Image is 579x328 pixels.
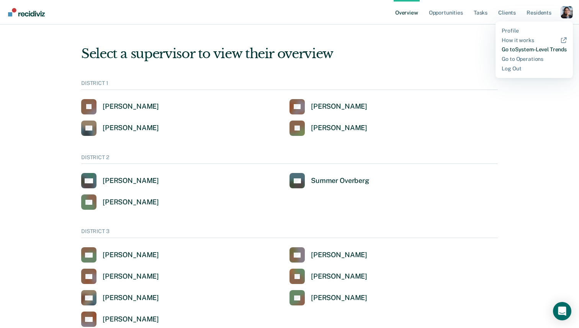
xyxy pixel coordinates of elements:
a: [PERSON_NAME] [81,173,159,188]
div: [PERSON_NAME] [311,294,367,302]
a: [PERSON_NAME] [81,99,159,114]
a: [PERSON_NAME] [81,194,159,210]
div: [PERSON_NAME] [103,124,159,132]
div: [PERSON_NAME] [103,176,159,185]
div: [PERSON_NAME] [103,272,159,281]
div: Summer Overberg [311,176,369,185]
a: [PERSON_NAME] [289,99,367,114]
a: [PERSON_NAME] [81,312,159,327]
div: [PERSON_NAME] [103,102,159,111]
div: DISTRICT 2 [81,154,498,164]
img: Recidiviz [8,8,45,16]
div: DISTRICT 1 [81,80,498,90]
a: [PERSON_NAME] [81,269,159,284]
div: [PERSON_NAME] [311,102,367,111]
a: Profile [502,28,567,34]
div: Select a supervisor to view their overview [81,46,498,62]
a: How it works [502,37,567,44]
a: Go to System-Level Trends [502,46,567,53]
a: [PERSON_NAME] [289,247,367,263]
a: Log Out [502,65,567,72]
a: [PERSON_NAME] [289,290,367,305]
div: [PERSON_NAME] [311,124,367,132]
a: [PERSON_NAME] [81,247,159,263]
a: [PERSON_NAME] [289,269,367,284]
div: [PERSON_NAME] [103,315,159,324]
div: [PERSON_NAME] [103,251,159,259]
div: Open Intercom Messenger [553,302,571,320]
div: [PERSON_NAME] [311,251,367,259]
div: [PERSON_NAME] [311,272,367,281]
button: Profile dropdown button [561,6,573,18]
a: Go to Operations [502,56,567,62]
a: [PERSON_NAME] [289,121,367,136]
a: Summer Overberg [289,173,369,188]
div: [PERSON_NAME] [103,198,159,207]
div: DISTRICT 3 [81,228,498,238]
a: [PERSON_NAME] [81,290,159,305]
div: [PERSON_NAME] [103,294,159,302]
a: [PERSON_NAME] [81,121,159,136]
